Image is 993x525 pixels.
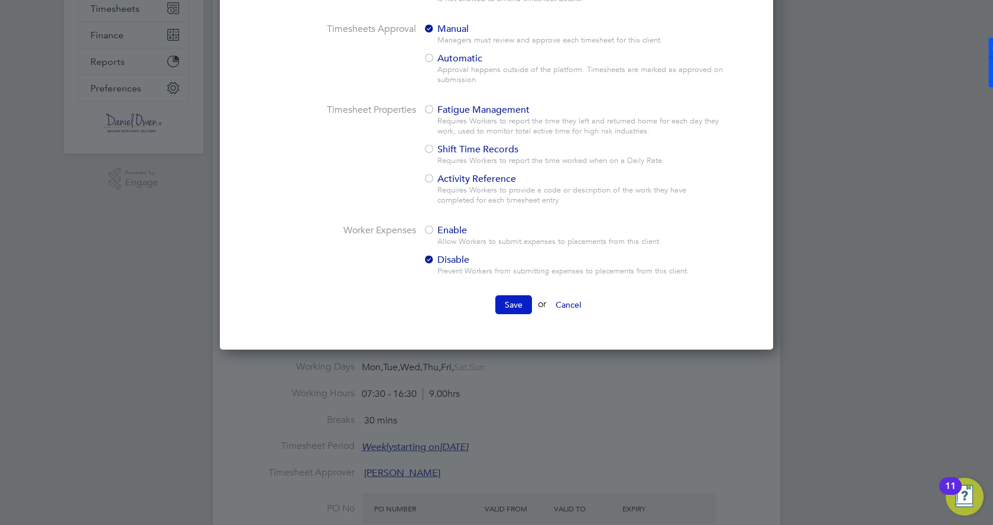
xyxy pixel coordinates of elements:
div: Requires Workers to report the time worked when on a Daily Rate. [437,156,725,166]
button: Save [495,295,532,314]
div: 11 [945,486,956,501]
span: Manual [423,23,469,35]
div: Requires Workers to provide a code or description of the work they have completed for each timesh... [437,185,725,206]
button: Cancel [546,295,590,314]
label: Timesheets Approval [239,23,416,35]
div: Shift Time Records [423,144,725,156]
div: Fatigue Management [423,104,725,116]
label: Timesheet Properties [239,104,416,116]
span: Enable [423,224,467,236]
div: Requires Workers to report the time they left and returned home for each day they work, used to m... [437,116,725,136]
span: Disable [423,254,469,266]
div: Approval happens outside of the platform. Timesheets are marked as approved on submission. [437,65,725,85]
div: Prevent Workers from submitting expenses to placements from this client. [437,266,725,276]
div: Managers must review and approve each timesheet for this client. [437,35,725,45]
div: Allow Workers to submit expenses to placements from this client. [437,237,725,247]
label: Worker Expenses [239,224,416,237]
button: Open Resource Center, 11 new notifications [946,478,984,516]
span: Automatic [423,53,482,64]
div: Activity Reference [423,173,725,185]
li: or [239,295,754,326]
